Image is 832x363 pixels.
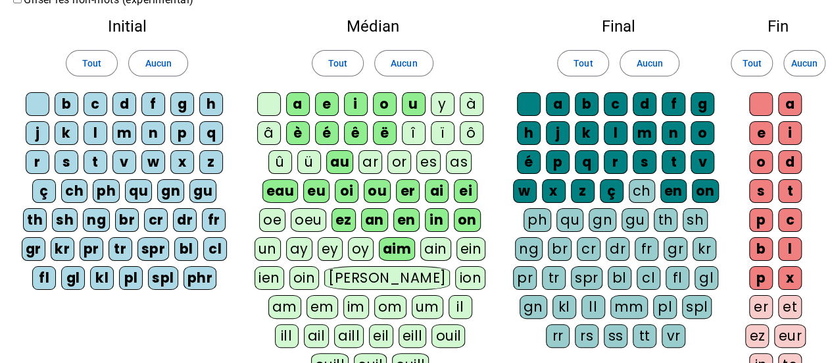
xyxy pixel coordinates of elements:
div: x [778,266,802,290]
div: h [517,121,541,145]
div: i [344,92,368,116]
div: ch [61,179,87,203]
div: oi [335,179,358,203]
div: spr [137,237,170,261]
div: s [633,150,656,174]
div: in [425,208,449,232]
div: f [141,92,165,116]
div: ein [456,237,486,261]
div: ill [275,324,299,348]
div: as [446,150,472,174]
span: Aucun [145,55,171,71]
div: cr [577,237,600,261]
div: é [517,150,541,174]
div: r [604,150,627,174]
div: ez [745,324,769,348]
div: eu [303,179,330,203]
div: mm [610,295,648,319]
div: pl [653,295,677,319]
div: bl [174,237,198,261]
div: a [546,92,570,116]
div: vr [662,324,685,348]
div: ç [600,179,624,203]
div: o [691,121,714,145]
h2: Fin [745,18,811,34]
button: Aucun [620,50,679,76]
button: Tout [557,50,609,76]
div: j [546,121,570,145]
div: gn [520,295,547,319]
div: eur [774,324,806,348]
div: gl [61,266,85,290]
div: dr [606,237,629,261]
div: fr [635,237,658,261]
div: c [778,208,802,232]
div: s [55,150,78,174]
div: on [454,208,481,232]
div: bl [608,266,631,290]
div: um [412,295,443,319]
div: gr [22,237,45,261]
div: ll [581,295,605,319]
div: d [633,92,656,116]
div: ain [420,237,451,261]
div: fl [32,266,56,290]
span: Aucun [791,55,818,71]
button: Aucun [128,50,187,76]
div: â [257,121,281,145]
div: t [662,150,685,174]
div: i [778,121,802,145]
div: er [396,179,420,203]
div: w [141,150,165,174]
div: ez [331,208,356,232]
div: k [575,121,599,145]
div: s [749,179,773,203]
div: e [315,92,339,116]
div: oy [348,237,374,261]
div: ion [455,266,485,290]
div: ouil [431,324,465,348]
div: à [460,92,483,116]
div: b [575,92,599,116]
div: y [431,92,454,116]
div: es [416,150,441,174]
div: aill [334,324,364,348]
div: ph [93,179,120,203]
div: ê [344,121,368,145]
div: n [141,121,165,145]
div: gn [157,179,184,203]
div: ë [373,121,397,145]
div: ng [83,208,110,232]
span: Aucun [636,55,662,71]
div: rs [575,324,599,348]
div: sh [683,208,708,232]
div: en [660,179,687,203]
div: oeu [291,208,326,232]
div: v [691,150,714,174]
div: p [749,208,773,232]
div: ai [425,179,449,203]
div: t [84,150,107,174]
div: a [286,92,310,116]
h2: Médian [254,18,491,34]
div: d [778,150,802,174]
span: Tout [742,55,761,71]
div: n [662,121,685,145]
div: q [575,150,599,174]
div: h [199,92,223,116]
div: am [268,295,301,319]
div: ü [297,150,321,174]
div: gu [622,208,648,232]
div: eil [369,324,393,348]
div: cl [637,266,660,290]
div: k [55,121,78,145]
div: é [315,121,339,145]
div: eill [399,324,427,348]
div: ch [629,179,655,203]
div: br [548,237,572,261]
h2: Final [512,18,724,34]
div: p [749,266,773,290]
div: o [749,150,773,174]
div: ay [286,237,312,261]
div: t [778,179,802,203]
